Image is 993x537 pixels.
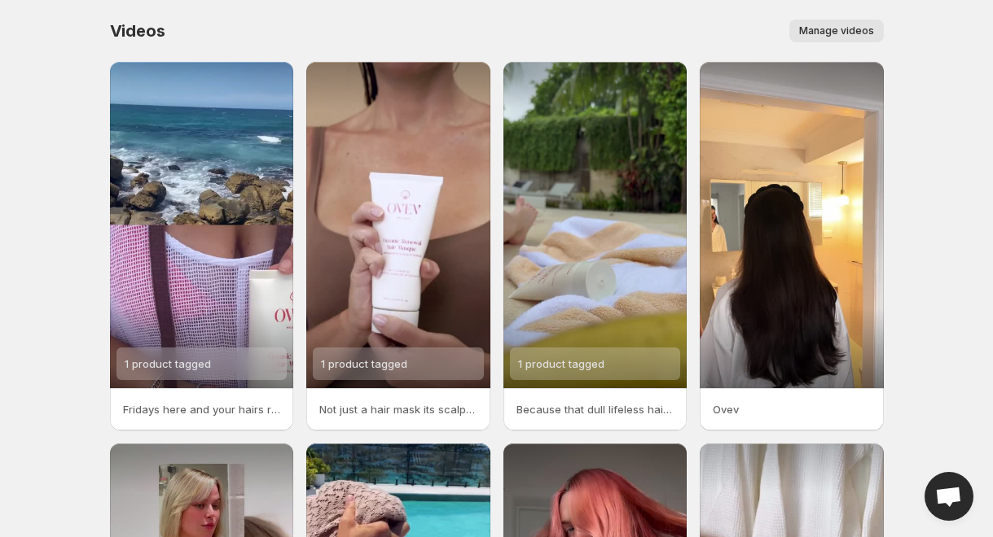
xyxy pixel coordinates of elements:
[713,401,871,417] p: Ovev
[125,357,211,370] span: 1 product tagged
[123,401,281,417] p: Fridays here and your hairs ready for the weekend adventure Whether youre jetting off to a new de...
[799,24,874,37] span: Manage videos
[789,20,884,42] button: Manage videos
[516,401,674,417] p: Because that dull lifeless hair feeling Yeah we dont do that Our OVEV Hair Masque is rich creamy ...
[110,21,165,41] span: Videos
[925,472,973,521] div: Open chat
[518,357,604,370] span: 1 product tagged
[319,401,477,417] p: Not just a hair mask its scalp therapy Our award-winning formula isnt here to simply smooth your ...
[321,357,407,370] span: 1 product tagged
